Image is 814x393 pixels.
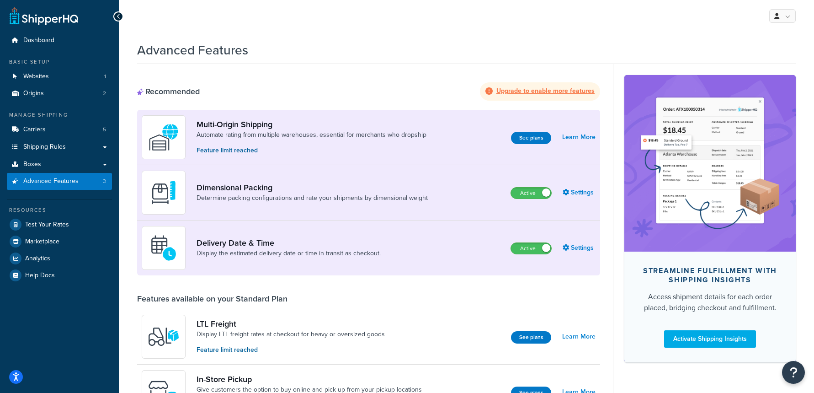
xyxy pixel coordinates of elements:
a: Delivery Date & Time [197,238,381,248]
label: Active [511,188,551,199]
span: Boxes [23,161,41,168]
a: Origins2 [7,85,112,102]
img: DTVBYsAAAAAASUVORK5CYII= [148,177,180,209]
li: Websites [7,68,112,85]
a: Marketplace [7,233,112,250]
li: Carriers [7,121,112,138]
a: Settings [563,242,596,254]
li: Origins [7,85,112,102]
a: Shipping Rules [7,139,112,156]
span: Marketplace [25,238,59,246]
a: Dimensional Packing [197,183,428,193]
span: Websites [23,73,49,81]
a: Websites1 [7,68,112,85]
span: Advanced Features [23,178,79,185]
a: Activate Shipping Insights [664,330,756,348]
span: 5 [103,126,106,134]
div: Basic Setup [7,58,112,66]
a: In-Store Pickup [197,374,422,384]
span: Help Docs [25,272,55,280]
img: feature-image-si-e24932ea9b9fcd0ff835db86be1ff8d589347e8876e1638d903ea230a36726be.png [638,89,782,238]
div: Manage Shipping [7,111,112,119]
a: Help Docs [7,267,112,284]
a: Multi-Origin Shipping [197,119,426,129]
div: Features available on your Standard Plan [137,294,287,304]
div: Access shipment details for each order placed, bridging checkout and fulfillment. [639,291,781,313]
a: Advanced Features3 [7,173,112,190]
strong: Upgrade to enable more features [496,86,595,96]
li: Advanced Features [7,173,112,190]
div: Resources [7,206,112,214]
span: Analytics [25,255,50,263]
span: 1 [104,73,106,81]
a: Determine packing configurations and rate your shipments by dimensional weight [197,194,428,203]
button: See plans [511,132,551,144]
span: Test Your Rates [25,221,69,229]
img: WatD5o0RtDAAAAAElFTkSuQmCC [148,121,180,153]
a: Automate rating from multiple warehouses, essential for merchants who dropship [197,130,426,140]
span: Shipping Rules [23,143,66,151]
a: LTL Freight [197,319,385,329]
a: Dashboard [7,32,112,49]
span: 2 [103,90,106,97]
a: Settings [563,186,596,199]
a: Learn More [562,330,596,343]
p: Feature limit reached [197,145,426,156]
a: Analytics [7,250,112,267]
div: Streamline Fulfillment with Shipping Insights [639,266,781,285]
img: gfkeb5ejjkALwAAAABJRU5ErkJggg== [148,232,180,264]
label: Active [511,243,551,254]
a: Learn More [562,131,596,144]
span: Carriers [23,126,46,134]
span: 3 [103,178,106,185]
a: Carriers5 [7,121,112,138]
p: Feature limit reached [197,345,385,355]
a: Boxes [7,156,112,173]
h1: Advanced Features [137,41,248,59]
button: Open Resource Center [782,361,805,384]
img: y79ZsPf0fXUFUhFXDzUgf+ktZg5F2+ohG75+v3d2s1D9TjoU8PiyCIluIjV41seZevKCRuEjTPPOKHJsQcmKCXGdfprl3L4q7... [148,321,180,353]
a: Display the estimated delivery date or time in transit as checkout. [197,249,381,258]
div: Recommended [137,86,200,97]
a: Display LTL freight rates at checkout for heavy or oversized goods [197,330,385,339]
button: See plans [511,331,551,344]
span: Dashboard [23,37,54,44]
a: Test Your Rates [7,216,112,233]
span: Origins [23,90,44,97]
